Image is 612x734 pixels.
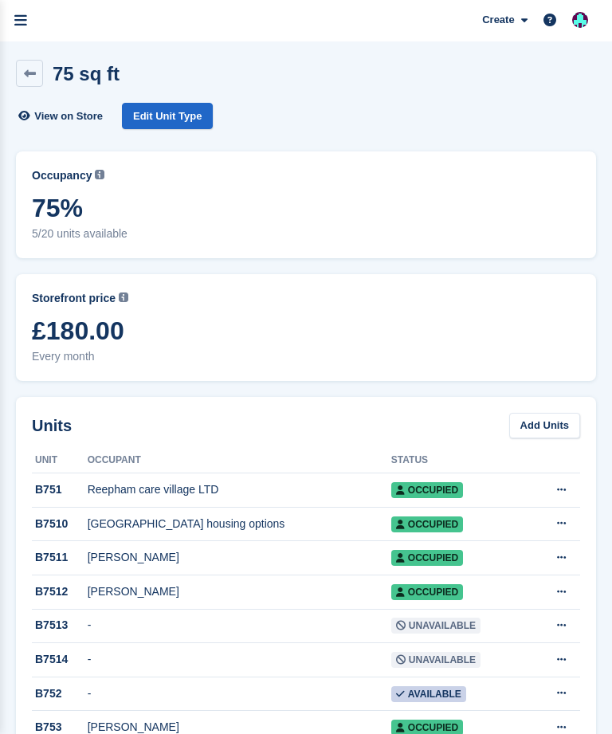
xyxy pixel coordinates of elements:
[34,108,103,124] span: View on Store
[88,583,391,600] div: [PERSON_NAME]
[572,12,588,28] img: Simon Gardner
[482,12,514,28] span: Create
[88,448,391,473] th: Occupant
[32,651,88,668] div: B7514
[32,194,580,222] span: 75%
[88,549,391,566] div: [PERSON_NAME]
[119,292,128,302] img: icon-info-grey-7440780725fd019a000dd9b08b2336e03edf1995a4989e88bcd33f0948082b44.svg
[32,290,116,307] span: Storefront price
[391,618,481,634] span: Unavailable
[32,617,88,634] div: B7513
[88,516,391,532] div: [GEOGRAPHIC_DATA] housing options
[391,482,463,498] span: Occupied
[32,685,88,702] div: B752
[32,516,88,532] div: B7510
[391,516,463,532] span: Occupied
[391,686,466,702] span: Available
[391,550,463,566] span: Occupied
[32,167,92,184] span: Occupancy
[88,643,391,677] td: -
[32,348,580,365] span: Every month
[32,226,580,242] span: 5/20 units available
[32,549,88,566] div: B7511
[32,481,88,498] div: B751
[95,170,104,179] img: icon-info-grey-7440780725fd019a000dd9b08b2336e03edf1995a4989e88bcd33f0948082b44.svg
[32,316,580,345] span: £180.00
[32,448,88,473] th: Unit
[32,583,88,600] div: B7512
[122,103,213,129] a: Edit Unit Type
[88,677,391,711] td: -
[32,414,72,438] h2: Units
[53,63,120,84] h2: 75 sq ft
[509,413,580,439] a: Add Units
[16,103,109,129] a: View on Store
[391,652,481,668] span: Unavailable
[391,448,529,473] th: Status
[391,584,463,600] span: Occupied
[88,481,391,498] div: Reepham care village LTD
[88,609,391,643] td: -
